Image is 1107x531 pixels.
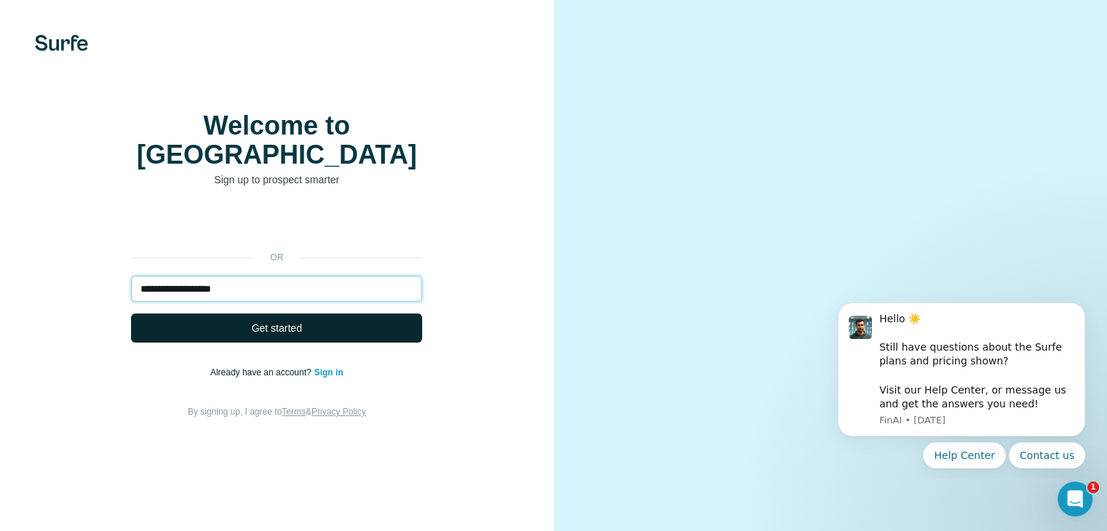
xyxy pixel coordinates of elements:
span: By signing up, I agree to & [188,407,366,417]
button: Get started [131,314,422,343]
span: Get started [252,321,302,335]
p: Sign up to prospect smarter [131,172,422,187]
span: Already have an account? [210,367,314,378]
a: Terms [282,407,306,417]
h1: Welcome to [GEOGRAPHIC_DATA] [131,111,422,169]
p: or [253,251,300,264]
iframe: Intercom notifications message [816,290,1107,477]
iframe: Sign in with Google Button [124,209,429,241]
a: Privacy Policy [312,407,366,417]
a: Sign in [314,367,344,378]
img: Surfe's logo [35,35,88,51]
iframe: Intercom live chat [1058,482,1092,516]
span: 1 [1087,482,1099,493]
